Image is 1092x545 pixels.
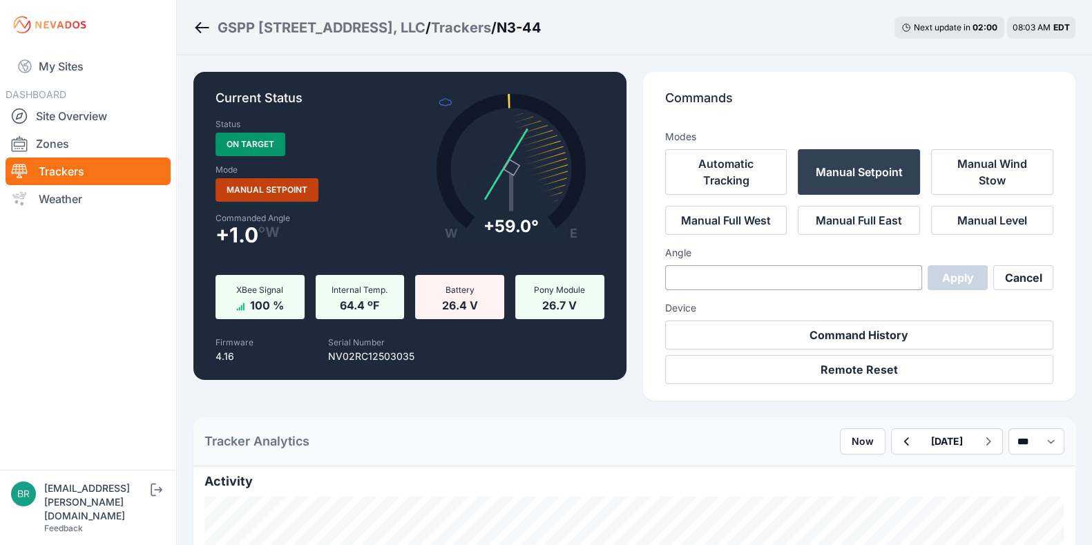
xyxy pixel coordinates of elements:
[215,164,238,175] label: Mode
[928,265,988,290] button: Apply
[215,337,253,347] label: Firmware
[446,285,475,295] span: Battery
[258,227,280,238] span: º W
[44,481,148,523] div: [EMAIL_ADDRESS][PERSON_NAME][DOMAIN_NAME]
[665,321,1054,350] button: Command History
[6,88,66,100] span: DASHBOARD
[44,523,83,533] a: Feedback
[993,265,1053,290] button: Cancel
[193,10,542,46] nav: Breadcrumb
[236,285,283,295] span: XBee Signal
[665,246,1054,260] h3: Angle
[497,18,542,37] h3: N3-44
[840,428,885,455] button: Now
[328,350,414,363] p: NV02RC12503035
[442,296,478,312] span: 26.4 V
[798,206,920,235] button: Manual Full East
[218,18,425,37] a: GSPP [STREET_ADDRESS], LLC
[914,22,970,32] span: Next update in
[431,18,491,37] a: Trackers
[973,22,997,33] div: 02 : 00
[1013,22,1051,32] span: 08:03 AM
[340,296,379,312] span: 64.4 ºF
[6,130,171,157] a: Zones
[6,102,171,130] a: Site Overview
[665,301,1054,315] h3: Device
[332,285,387,295] span: Internal Temp.
[542,296,577,312] span: 26.7 V
[665,206,787,235] button: Manual Full West
[931,206,1053,235] button: Manual Level
[483,216,539,238] div: + 59.0°
[1053,22,1070,32] span: EDT
[215,213,401,224] label: Commanded Angle
[215,133,285,156] span: On Target
[665,149,787,195] button: Automatic Tracking
[931,149,1053,195] button: Manual Wind Stow
[328,337,385,347] label: Serial Number
[215,350,253,363] p: 4.16
[215,227,258,243] span: + 1.0
[665,130,696,144] h3: Modes
[534,285,585,295] span: Pony Module
[491,18,497,37] span: /
[204,432,309,451] h2: Tracker Analytics
[11,14,88,36] img: Nevados
[6,50,171,83] a: My Sites
[250,296,284,312] span: 100 %
[920,429,974,454] button: [DATE]
[204,472,1064,491] h2: Activity
[215,88,604,119] p: Current Status
[798,149,920,195] button: Manual Setpoint
[425,18,431,37] span: /
[665,355,1054,384] button: Remote Reset
[665,88,1054,119] p: Commands
[215,178,318,202] span: Manual Setpoint
[6,157,171,185] a: Trackers
[215,119,240,130] label: Status
[6,185,171,213] a: Weather
[11,481,36,506] img: brayden.sanford@nevados.solar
